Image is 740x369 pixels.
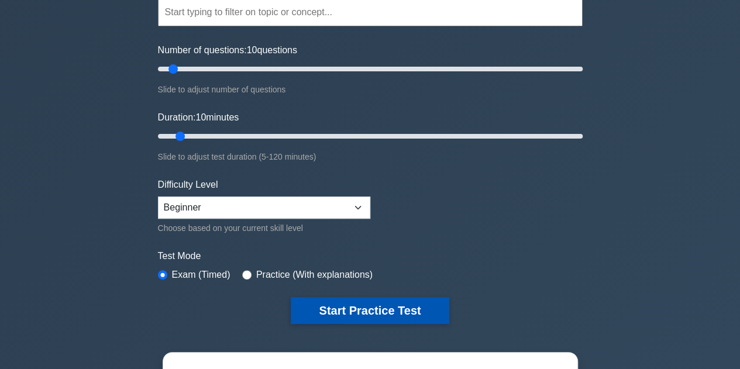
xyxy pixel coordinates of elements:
[247,45,257,55] span: 10
[291,297,449,324] button: Start Practice Test
[256,268,373,282] label: Practice (With explanations)
[158,249,583,263] label: Test Mode
[158,82,583,96] div: Slide to adjust number of questions
[158,221,370,235] div: Choose based on your current skill level
[158,178,218,192] label: Difficulty Level
[158,43,297,57] label: Number of questions: questions
[172,268,230,282] label: Exam (Timed)
[158,150,583,164] div: Slide to adjust test duration (5-120 minutes)
[195,112,206,122] span: 10
[158,111,239,125] label: Duration: minutes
